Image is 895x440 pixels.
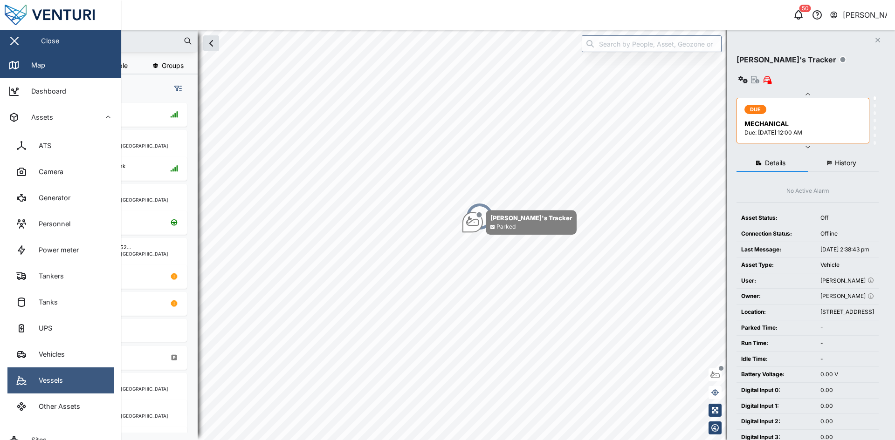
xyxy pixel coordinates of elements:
a: Tankers [7,263,114,289]
div: UPS [32,323,52,333]
div: Digital Input 1: [741,402,811,411]
div: MECHANICAL [744,119,863,129]
div: Run Time: [741,339,811,348]
div: [DATE] 2:38:43 pm [820,245,874,254]
a: Generator [7,185,114,211]
div: Assets [24,112,53,122]
div: Map marker [462,210,577,235]
a: ATS [7,133,114,159]
div: Generator [32,193,70,203]
div: Vehicles [32,349,65,359]
div: - [820,339,874,348]
div: 0.00 V [820,370,874,379]
div: Tanks [32,297,58,307]
div: No Active Alarm [786,187,829,196]
div: Asset Type: [741,261,811,270]
div: Vehicle [820,261,874,270]
div: Map [24,60,45,70]
div: [PERSON_NAME] [820,277,874,285]
div: Connection Status: [741,230,811,238]
div: 0.00 [820,402,874,411]
div: Tankers [32,271,64,281]
canvas: Map [30,30,895,440]
div: Asset Status: [741,214,811,223]
div: Offline [820,230,874,238]
div: Due: [DATE] 12:00 AM [744,129,863,137]
a: Vehicles [7,341,114,367]
div: [PERSON_NAME] [843,9,888,21]
a: Personnel [7,211,114,237]
div: - [820,355,874,364]
div: Power meter [32,245,79,255]
div: Other Assets [32,401,80,412]
a: Power meter [7,237,114,263]
div: 50 [799,5,811,12]
div: [PERSON_NAME] [820,292,874,301]
div: 0.00 [820,417,874,426]
a: Camera [7,159,114,185]
div: 0.00 [820,386,874,395]
div: - [820,324,874,332]
div: Close [41,36,59,46]
div: Personnel [32,219,70,229]
div: Digital Input 0: [741,386,811,395]
a: Vessels [7,367,114,393]
div: Digital Input 2: [741,417,811,426]
input: Search by People, Asset, Geozone or Place [582,35,722,52]
button: [PERSON_NAME] [829,8,888,21]
div: Location: [741,308,811,317]
div: Map marker [466,203,494,230]
div: [PERSON_NAME]'s Tracker [490,213,572,223]
a: Tanks [7,289,114,315]
div: Dashboard [24,86,66,96]
div: Idle Time: [741,355,811,364]
div: Parked [496,223,516,231]
div: [PERSON_NAME]'s Tracker [737,54,836,66]
div: Off [820,214,874,223]
div: Parked Time: [741,324,811,332]
span: Groups [162,62,184,69]
div: ATS [32,141,51,151]
div: Battery Voltage: [741,370,811,379]
a: Other Assets [7,393,114,420]
a: UPS [7,315,114,341]
div: Owner: [741,292,811,301]
span: History [835,160,856,166]
span: DUE [750,105,761,114]
div: User: [741,277,811,285]
div: Camera [32,167,63,177]
div: Last Message: [741,245,811,254]
div: [STREET_ADDRESS] [820,308,874,317]
div: Vessels [32,375,63,386]
span: Details [765,160,785,166]
img: Main Logo [5,5,126,25]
